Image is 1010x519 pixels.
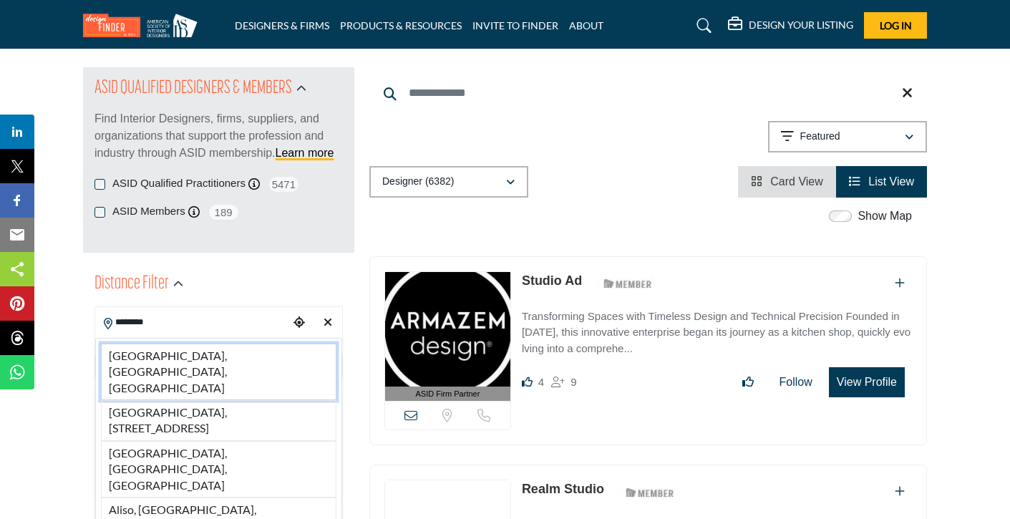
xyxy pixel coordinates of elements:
[416,388,480,400] span: ASID Firm Partner
[522,309,912,357] p: Transforming Spaces with Timeless Design and Technical Precision Founded in [DATE], this innovati...
[836,166,927,198] li: List View
[538,376,544,388] span: 4
[522,271,582,291] p: Studio Ad
[800,130,840,144] p: Featured
[770,368,822,397] button: Follow
[101,441,336,498] li: [GEOGRAPHIC_DATA], [GEOGRAPHIC_DATA], [GEOGRAPHIC_DATA]
[522,377,533,387] i: Likes
[288,308,310,339] div: Choose your current location
[522,300,912,357] a: Transforming Spaces with Timeless Design and Technical Precision Founded in [DATE], this innovati...
[569,19,603,31] a: ABOUT
[733,368,763,397] button: Like listing
[551,374,576,391] div: Followers
[472,19,558,31] a: INVITE TO FINDER
[95,309,288,336] input: Search Location
[340,19,462,31] a: PRODUCTS & RESOURCES
[112,203,185,220] label: ASID Members
[596,275,660,293] img: ASID Members Badge Icon
[112,175,246,192] label: ASID Qualified Practitioners
[858,208,912,225] label: Show Map
[369,76,927,110] input: Search Keyword
[94,271,169,297] h2: Distance Filter
[768,121,927,152] button: Featured
[94,179,105,190] input: ASID Qualified Practitioners checkbox
[83,14,205,37] img: Site Logo
[880,19,912,31] span: Log In
[864,12,927,39] button: Log In
[868,175,914,188] span: List View
[770,175,823,188] span: Card View
[101,344,336,400] li: [GEOGRAPHIC_DATA], [GEOGRAPHIC_DATA], [GEOGRAPHIC_DATA]
[94,207,105,218] input: ASID Members checkbox
[94,110,343,162] p: Find Interior Designers, firms, suppliers, and organizations that support the profession and indu...
[618,483,682,501] img: ASID Members Badge Icon
[369,166,528,198] button: Designer (6382)
[751,175,823,188] a: View Card
[235,19,329,31] a: DESIGNERS & FIRMS
[208,203,240,221] span: 189
[385,272,510,387] img: Studio Ad
[849,175,914,188] a: View List
[276,147,334,159] a: Learn more
[268,175,300,193] span: 5471
[683,14,721,37] a: Search
[317,308,339,339] div: Clear search location
[101,400,336,441] li: [GEOGRAPHIC_DATA], [STREET_ADDRESS]
[522,482,604,496] a: Realm Studio
[382,175,454,189] p: Designer (6382)
[749,19,853,31] h5: DESIGN YOUR LISTING
[738,166,836,198] li: Card View
[728,17,853,34] div: DESIGN YOUR LISTING
[522,273,582,288] a: Studio Ad
[895,485,905,498] a: Add To List
[385,272,510,402] a: ASID Firm Partner
[94,76,292,102] h2: ASID QUALIFIED DESIGNERS & MEMBERS
[895,277,905,289] a: Add To List
[522,480,604,499] p: Realm Studio
[570,376,576,388] span: 9
[829,367,905,397] button: View Profile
